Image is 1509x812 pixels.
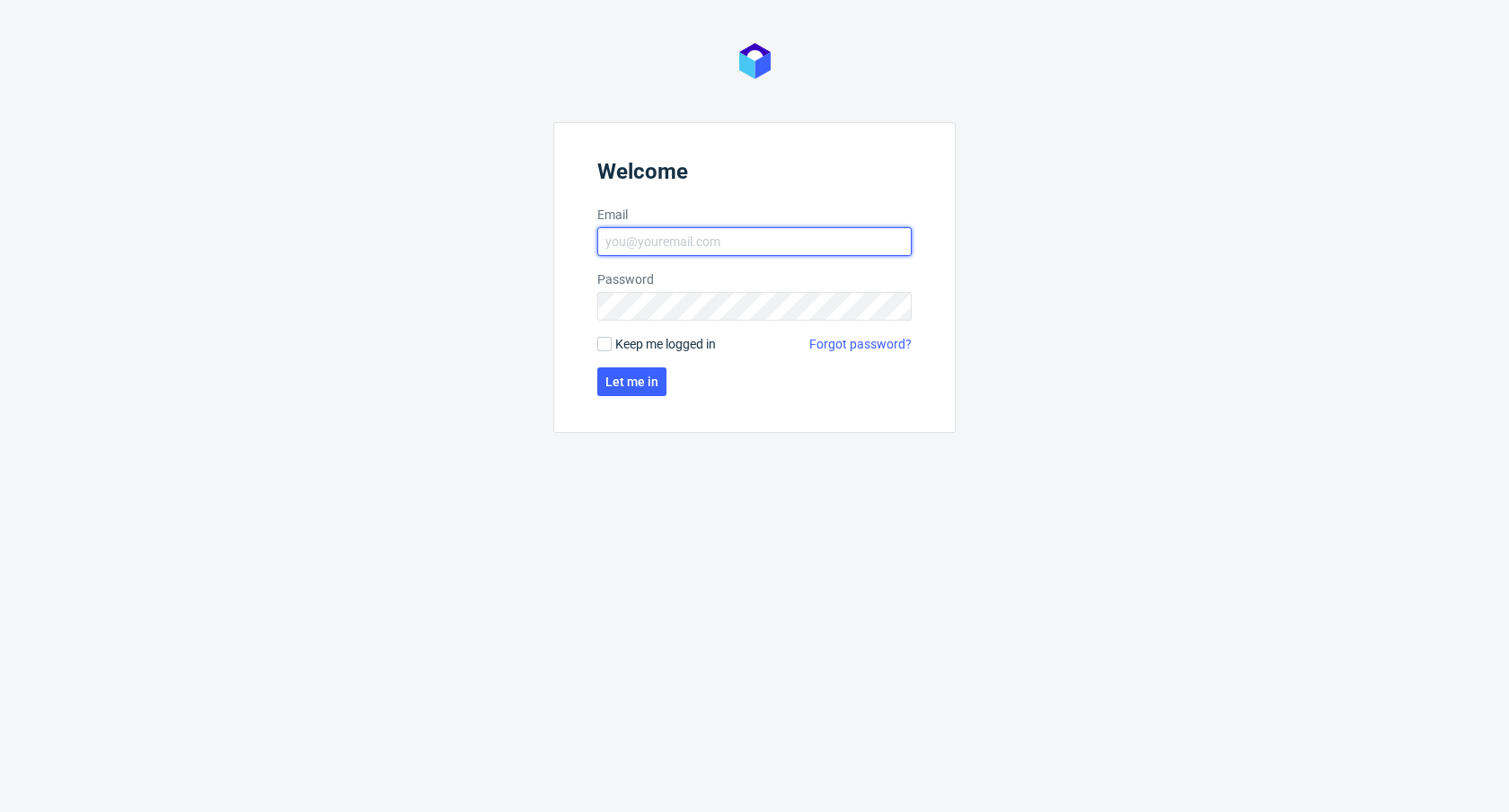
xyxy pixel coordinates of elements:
[597,227,912,256] input: you@youremail.com
[597,159,912,191] header: Welcome
[605,375,658,388] span: Let me in
[597,270,912,288] label: Password
[597,367,666,396] button: Let me in
[615,335,716,353] span: Keep me logged in
[597,206,912,224] label: Email
[809,335,912,353] a: Forgot password?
